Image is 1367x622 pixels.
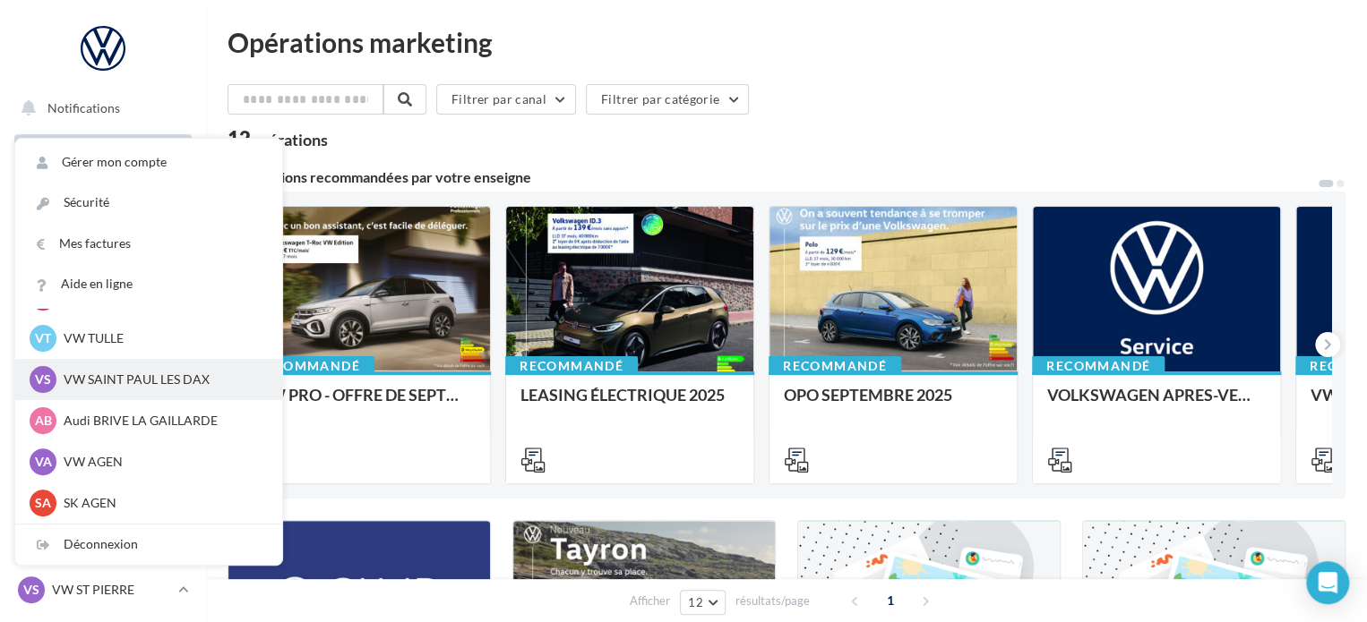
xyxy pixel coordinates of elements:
[15,524,282,565] div: Déconnexion
[1032,356,1165,376] div: Recommandé
[64,371,261,388] p: VW SAINT PAUL LES DAX
[11,89,188,127] button: Notifications
[52,581,171,599] p: VW ST PIERRE
[228,170,1317,184] div: 6 opérations recommandées par votre enseigne
[1306,561,1349,604] div: Open Intercom Messenger
[64,453,261,471] p: VW AGEN
[35,371,51,388] span: VS
[520,386,739,422] div: LEASING ÉLECTRIQUE 2025
[64,329,261,347] p: VW TULLE
[11,358,195,396] a: Médiathèque
[64,494,261,512] p: SK AGEN
[1047,386,1266,422] div: VOLKSWAGEN APRES-VENTE
[11,134,195,172] a: Opérations
[11,403,195,440] a: Calendrier
[505,356,638,376] div: Recommandé
[23,581,39,599] span: VS
[11,269,195,307] a: Campagnes
[688,595,703,609] span: 12
[35,453,52,471] span: VA
[586,84,749,115] button: Filtrer par catégorie
[784,386,1002,422] div: OPO SEPTEMBRE 2025
[876,586,905,615] span: 1
[15,142,282,183] a: Gérer mon compte
[11,225,195,262] a: Visibilité en ligne
[11,447,195,499] a: PLV et print personnalisable
[64,412,261,430] p: Audi BRIVE LA GAILLARDE
[14,573,192,607] a: VS VW ST PIERRE
[35,494,51,512] span: SA
[680,590,726,615] button: 12
[35,412,52,430] span: AB
[257,386,476,422] div: VW PRO - OFFRE DE SEPTEMBRE 25
[251,132,328,148] div: opérations
[242,356,374,376] div: Recommandé
[11,313,195,351] a: Contacts
[436,84,576,115] button: Filtrer par canal
[15,183,282,223] a: Sécurité
[228,29,1346,55] div: Opérations marketing
[35,329,51,347] span: VT
[735,592,810,609] span: résultats/page
[47,100,120,115] span: Notifications
[11,507,195,559] a: Campagnes DataOnDemand
[15,224,282,264] a: Mes factures
[15,264,282,304] a: Aide en ligne
[769,356,901,376] div: Recommandé
[11,178,195,217] a: Boîte de réception
[228,129,328,149] div: 12
[630,592,670,609] span: Afficher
